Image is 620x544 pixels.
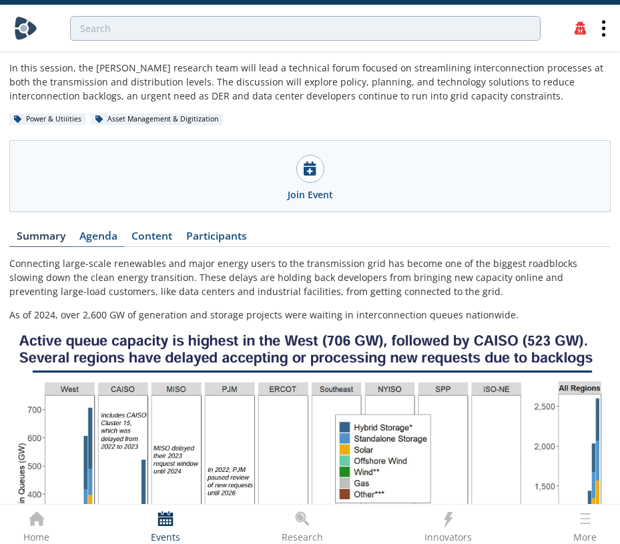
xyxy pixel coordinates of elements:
input: Advanced Search [70,16,541,41]
a: Agenda [72,231,124,247]
a: Content [124,231,179,247]
a: Summary [9,231,72,247]
div: Power & Utilities [9,113,86,125]
div: Join Event [288,188,333,202]
p: Connecting large-scale renewables and major energy users to the transmission grid has become one ... [9,256,611,298]
img: Home [14,17,37,40]
p: As of 2024, over 2,600 GW of generation and storage projects were waiting in interconnection queu... [9,308,611,322]
div: In this session, the [PERSON_NAME] research team will lead a technical forum focused on streamlin... [9,61,611,103]
div: Asset Management & Digitization [91,113,223,125]
a: Participants [179,231,254,247]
